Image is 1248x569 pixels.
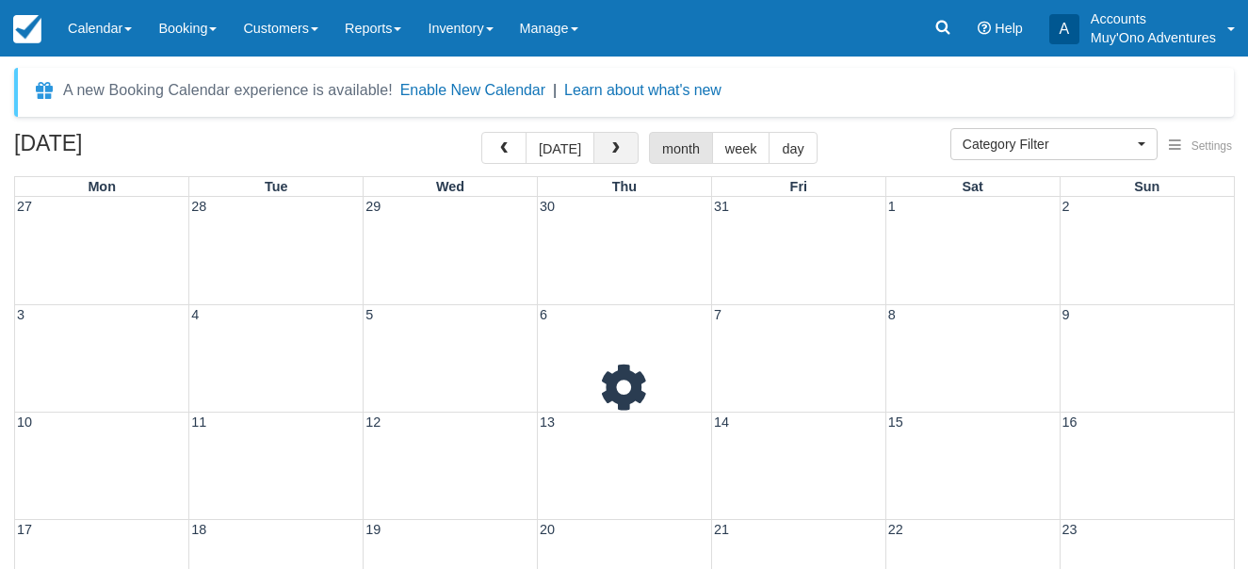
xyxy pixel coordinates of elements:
span: Wed [436,179,464,194]
span: 15 [886,415,905,430]
button: day [769,132,817,164]
span: 1 [886,199,898,214]
div: A new Booking Calendar experience is available! [63,79,393,102]
span: 29 [364,199,382,214]
span: Category Filter [963,135,1133,154]
span: Thu [612,179,637,194]
div: A [1049,14,1079,44]
span: 14 [712,415,731,430]
button: Enable New Calendar [400,81,545,100]
span: Settings [1191,139,1232,153]
span: 20 [538,522,557,537]
span: 5 [364,307,375,322]
span: Sun [1134,179,1159,194]
p: Accounts [1091,9,1216,28]
i: Help [978,22,991,35]
span: 6 [538,307,549,322]
span: 27 [15,199,34,214]
p: Muy'Ono Adventures [1091,28,1216,47]
span: 23 [1061,522,1079,537]
span: 16 [1061,415,1079,430]
span: Tue [265,179,288,194]
span: | [553,82,557,98]
span: 13 [538,415,557,430]
span: 4 [189,307,201,322]
button: [DATE] [526,132,594,164]
span: 9 [1061,307,1072,322]
button: week [712,132,770,164]
span: 31 [712,199,731,214]
a: Learn about what's new [564,82,721,98]
button: Settings [1158,133,1243,160]
span: 21 [712,522,731,537]
span: 11 [189,415,208,430]
span: 2 [1061,199,1072,214]
img: checkfront-main-nav-mini-logo.png [13,15,41,43]
span: 10 [15,415,34,430]
button: month [649,132,713,164]
span: 19 [364,522,382,537]
span: 18 [189,522,208,537]
span: 28 [189,199,208,214]
h2: [DATE] [14,132,252,167]
span: 22 [886,522,905,537]
button: Category Filter [950,128,1158,160]
span: Sat [962,179,982,194]
span: 3 [15,307,26,322]
span: Help [995,21,1023,36]
span: 12 [364,415,382,430]
span: Mon [88,179,116,194]
span: 7 [712,307,723,322]
span: Fri [790,179,807,194]
span: 8 [886,307,898,322]
span: 17 [15,522,34,537]
span: 30 [538,199,557,214]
